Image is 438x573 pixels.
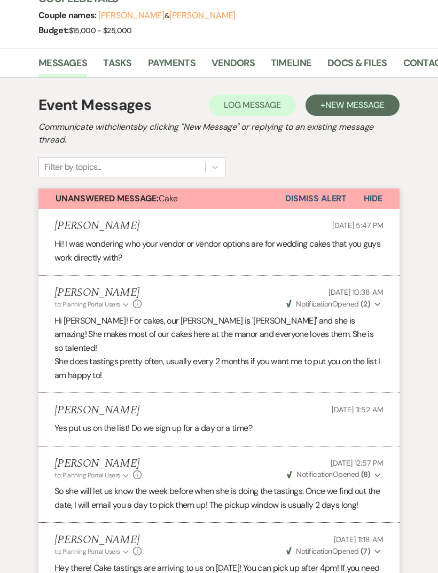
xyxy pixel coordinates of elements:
[54,470,130,480] button: to: Planning Portal Users
[54,457,142,470] h5: [PERSON_NAME]
[271,56,311,77] a: Timeline
[148,56,195,77] a: Payments
[361,546,370,556] strong: ( 7 )
[306,95,400,116] button: +New Message
[54,547,120,556] span: to: Planning Portal Users
[364,193,382,204] span: Hide
[332,405,384,414] span: [DATE] 11:52 AM
[54,355,384,382] p: She does tastings pretty often, usually every 2 months if you want me to put you on the list I am...
[296,546,332,556] span: Notification
[287,469,370,479] span: Opened
[209,95,296,116] button: Log Message
[54,421,384,435] p: Yes put us on the list! Do we sign up for a day or a time?
[169,11,236,20] button: [PERSON_NAME]
[54,300,120,309] span: to: Planning Portal Users
[332,221,384,230] span: [DATE] 5:47 PM
[286,299,370,309] span: Opened
[296,469,332,479] span: Notification
[285,546,384,557] button: NotificationOpened (7)
[38,10,98,21] span: Couple names:
[56,193,178,204] span: Cake
[325,99,385,111] span: New Message
[54,219,139,233] h5: [PERSON_NAME]
[54,286,142,300] h5: [PERSON_NAME]
[38,189,285,209] button: Unanswered Message:Cake
[361,299,370,309] strong: ( 2 )
[285,189,347,209] button: Dismiss Alert
[54,547,130,556] button: to: Planning Portal Users
[296,299,332,309] span: Notification
[224,99,281,111] span: Log Message
[327,56,387,77] a: Docs & Files
[56,193,159,204] strong: Unanswered Message:
[98,11,236,20] span: &
[38,56,87,77] a: Messages
[38,25,69,36] span: Budget:
[44,161,101,174] div: Filter by topics...
[54,533,142,547] h5: [PERSON_NAME]
[334,535,384,544] span: [DATE] 11:18 AM
[285,469,384,480] button: NotificationOpened (8)
[54,300,130,309] button: to: Planning Portal Users
[98,11,165,20] button: [PERSON_NAME]
[69,26,132,35] span: $15,000 - $25,000
[54,471,120,480] span: to: Planning Portal Users
[328,287,384,297] span: [DATE] 10:38 AM
[54,404,139,417] h5: [PERSON_NAME]
[361,469,370,479] strong: ( 8 )
[212,56,255,77] a: Vendors
[285,299,384,310] button: NotificationOpened (2)
[103,56,131,77] a: Tasks
[54,484,384,512] p: So she will let us know the week before when she is doing the tastings. Once we find out the date...
[38,121,400,146] h2: Communicate with clients by clicking "New Message" or replying to an existing message thread.
[38,94,151,116] h1: Event Messages
[54,237,384,264] p: Hi! I was wondering who your vendor or vendor options are for wedding cakes that you guys work di...
[331,458,384,468] span: [DATE] 12:57 PM
[54,314,384,355] p: Hi [PERSON_NAME]! For cakes, our [PERSON_NAME] is '[PERSON_NAME]' and she is amazing! She makes m...
[347,189,400,209] button: Hide
[286,546,370,556] span: Opened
